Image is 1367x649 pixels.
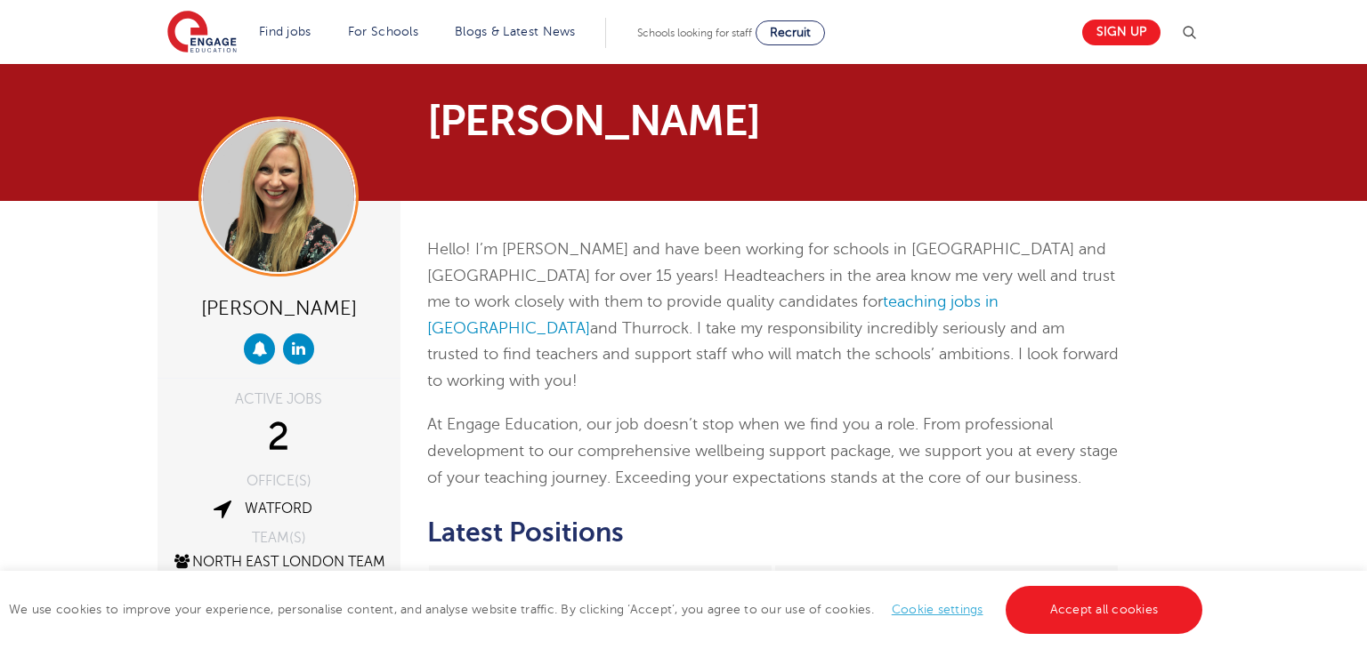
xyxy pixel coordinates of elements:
[427,100,850,142] h1: [PERSON_NAME]
[9,603,1207,616] span: We use cookies to improve your experience, personalise content, and analyse website traffic. By c...
[172,554,385,570] a: North East London Team
[427,517,1120,548] h2: Latest Positions
[427,292,999,337] a: teaching jobs in [GEOGRAPHIC_DATA]
[770,26,811,39] span: Recruit
[167,11,237,55] img: Engage Education
[756,20,825,45] a: Recruit
[892,603,983,616] a: Cookie settings
[171,474,387,488] div: OFFICE(S)
[1082,20,1161,45] a: Sign up
[171,290,387,324] div: [PERSON_NAME]
[348,25,418,38] a: For Schools
[1006,586,1203,634] a: Accept all cookies
[171,531,387,545] div: TEAM(S)
[171,415,387,460] div: 2
[245,501,312,517] a: Watford
[427,415,1118,485] span: At Engage Education, our job doesn’t stop when we find you a role. From professional development ...
[259,25,311,38] a: Find jobs
[637,27,752,39] span: Schools looking for staff
[455,25,576,38] a: Blogs & Latest News
[427,240,1119,389] span: Hello! I’m [PERSON_NAME] and have been working for schools in [GEOGRAPHIC_DATA] and [GEOGRAPHIC_D...
[171,392,387,406] div: ACTIVE JOBS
